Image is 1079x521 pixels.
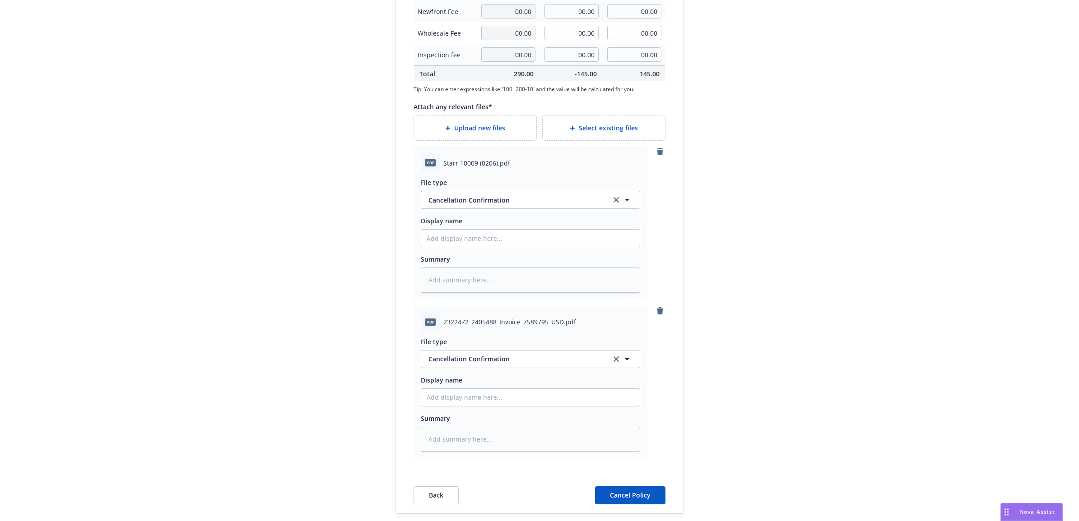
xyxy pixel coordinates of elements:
button: Nova Assist [1000,503,1063,521]
a: remove [655,305,665,316]
span: Cancellation Confirmation [428,195,602,205]
a: clear selection [611,354,622,364]
span: File type [421,337,447,346]
div: Upload new files [414,115,537,141]
span: Summary [421,255,450,263]
button: Cancellation Confirmationclear selection [421,350,640,368]
span: Cancel Policy [610,491,651,499]
span: Starr 10009 (0206).pdf [443,158,510,168]
button: Back [414,486,459,504]
span: Cancellation Confirmation [428,354,602,364]
span: Attach any relevant files* [414,102,492,111]
span: Newfront Fee [418,7,472,16]
a: remove [655,146,665,157]
span: 145.00 [608,69,660,78]
span: 290.00 [481,69,534,78]
span: Inspection fee [418,50,472,60]
div: Select existing files [542,115,665,141]
input: Add display name here... [421,389,640,406]
span: Total [419,69,470,78]
button: Cancellation Confirmationclear selection [421,191,640,209]
span: pdf [425,318,436,325]
span: Display name [421,376,462,384]
span: Select existing files [579,123,638,133]
span: Tip: You can enter expressions like '100+200-10' and the value will be calculated for you. [414,85,665,93]
span: -145.00 [544,69,597,78]
span: File type [421,178,447,187]
a: clear selection [611,194,622,205]
span: 2322472_2405488_Invoice_7589795_USD.pdf [443,317,576,327]
span: Wholesale Fee [418,28,472,38]
span: Summary [421,414,450,423]
input: Add display name here... [421,230,640,247]
span: Upload new files [454,123,505,133]
button: Cancel Policy [595,486,665,504]
span: pdf [425,159,436,166]
span: Back [429,491,443,499]
span: Nova Assist [1019,508,1055,516]
div: Drag to move [1001,503,1012,521]
span: Display name [421,217,462,225]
